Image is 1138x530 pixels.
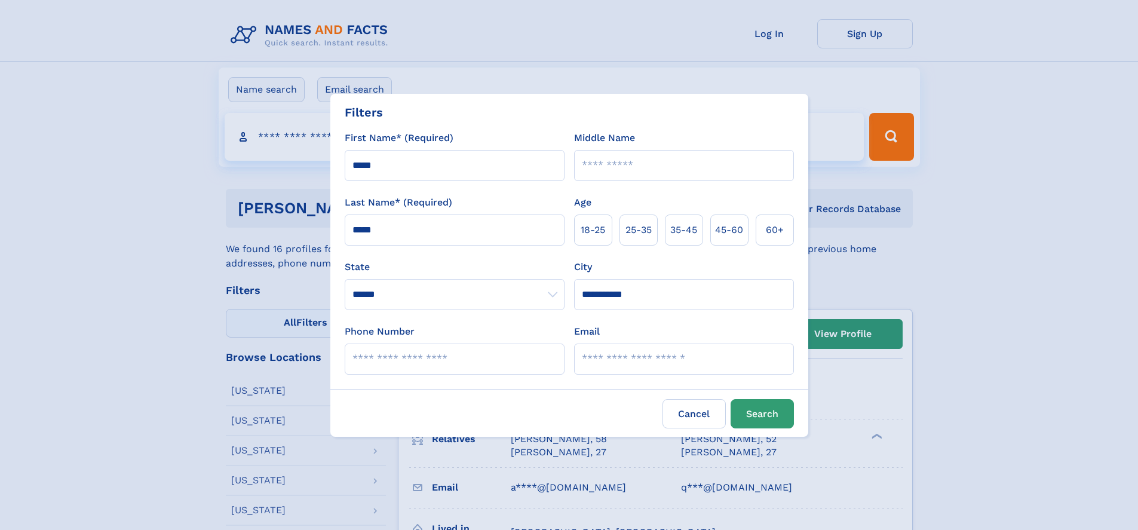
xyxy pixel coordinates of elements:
label: Cancel [662,399,726,428]
label: Phone Number [345,324,415,339]
span: 35‑45 [670,223,697,237]
label: City [574,260,592,274]
label: First Name* (Required) [345,131,453,145]
label: Last Name* (Required) [345,195,452,210]
div: Filters [345,103,383,121]
label: Email [574,324,600,339]
span: 25‑35 [625,223,652,237]
span: 18‑25 [581,223,605,237]
button: Search [731,399,794,428]
label: Middle Name [574,131,635,145]
span: 60+ [766,223,784,237]
label: Age [574,195,591,210]
label: State [345,260,565,274]
span: 45‑60 [715,223,743,237]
